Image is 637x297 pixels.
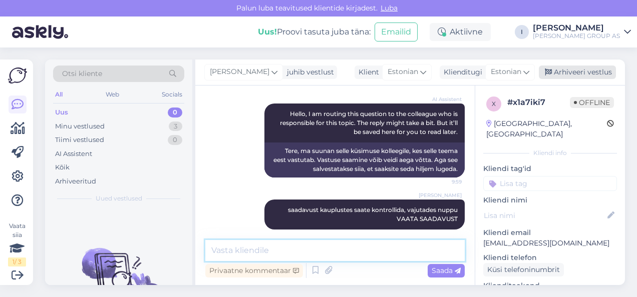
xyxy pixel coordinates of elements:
p: Klienditeekond [483,280,617,291]
p: Kliendi email [483,227,617,238]
div: Privaatne kommentaar [205,264,303,277]
a: [PERSON_NAME][PERSON_NAME] GROUP AS [533,24,631,40]
div: Aktiivne [430,23,491,41]
div: Arhiveeritud [55,176,96,186]
div: Socials [160,88,184,101]
div: I [515,25,529,39]
div: Kliendi info [483,148,617,157]
span: Luba [378,3,401,12]
p: Kliendi nimi [483,195,617,205]
span: 10:10 [424,230,462,237]
div: [GEOGRAPHIC_DATA], [GEOGRAPHIC_DATA] [486,118,607,139]
span: Estonian [491,66,521,77]
div: Kõik [55,162,70,172]
span: Uued vestlused [96,194,142,203]
p: Kliendi tag'id [483,163,617,174]
div: Vaata siia [8,221,26,266]
div: Klienditugi [440,67,482,77]
span: 9:59 [424,178,462,185]
div: 1 / 3 [8,257,26,266]
div: 0 [168,107,182,117]
div: All [53,88,65,101]
div: Minu vestlused [55,121,105,131]
input: Lisa tag [483,176,617,191]
div: Klient [355,67,379,77]
div: # x1a7iki7 [507,96,570,108]
span: Hello, I am routing this question to the colleague who is responsible for this topic. The reply m... [280,110,459,135]
span: Otsi kliente [62,68,102,79]
input: Lisa nimi [484,210,605,221]
b: Uus! [258,27,277,36]
div: [PERSON_NAME] GROUP AS [533,32,620,40]
div: 3 [169,121,182,131]
span: Saada [432,266,461,275]
span: Estonian [388,66,418,77]
div: Arhiveeri vestlus [539,65,616,79]
button: Emailid [375,22,418,41]
div: Web [104,88,121,101]
p: Kliendi telefon [483,252,617,263]
span: saadavust kauplustes saate kontrollida, vajutades nuppu VAATA SAADAVUST [288,206,459,222]
span: x [492,100,496,107]
div: Uus [55,107,68,117]
div: Küsi telefoninumbrit [483,263,564,276]
p: [EMAIL_ADDRESS][DOMAIN_NAME] [483,238,617,248]
div: 0 [168,135,182,145]
div: [PERSON_NAME] [533,24,620,32]
span: AI Assistent [424,95,462,103]
div: Tere, ma suunan selle küsimuse kolleegile, kes selle teema eest vastutab. Vastuse saamine võib ve... [264,142,465,177]
div: AI Assistent [55,149,92,159]
span: [PERSON_NAME] [419,191,462,199]
img: Askly Logo [8,67,27,83]
span: Offline [570,97,614,108]
div: Tiimi vestlused [55,135,104,145]
div: juhib vestlust [283,67,334,77]
span: [PERSON_NAME] [210,66,269,77]
div: Proovi tasuta juba täna: [258,26,371,38]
